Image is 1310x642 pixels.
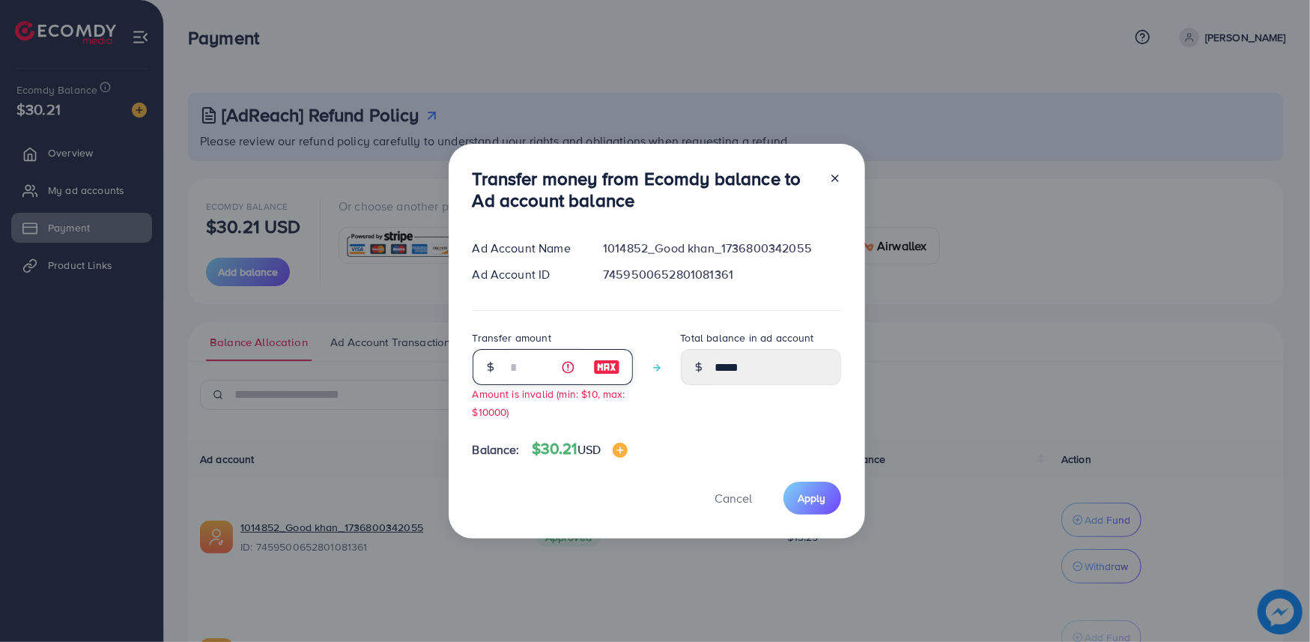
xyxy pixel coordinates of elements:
[715,490,753,506] span: Cancel
[681,330,814,345] label: Total balance in ad account
[473,441,520,458] span: Balance:
[577,441,601,458] span: USD
[593,358,620,376] img: image
[473,330,551,345] label: Transfer amount
[473,168,817,211] h3: Transfer money from Ecomdy balance to Ad account balance
[697,482,771,514] button: Cancel
[613,443,628,458] img: image
[591,266,852,283] div: 7459500652801081361
[461,266,592,283] div: Ad Account ID
[473,387,625,418] small: Amount is invalid (min: $10, max: $10000)
[798,491,826,506] span: Apply
[591,240,852,257] div: 1014852_Good khan_1736800342055
[461,240,592,257] div: Ad Account Name
[783,482,841,514] button: Apply
[532,440,628,458] h4: $30.21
